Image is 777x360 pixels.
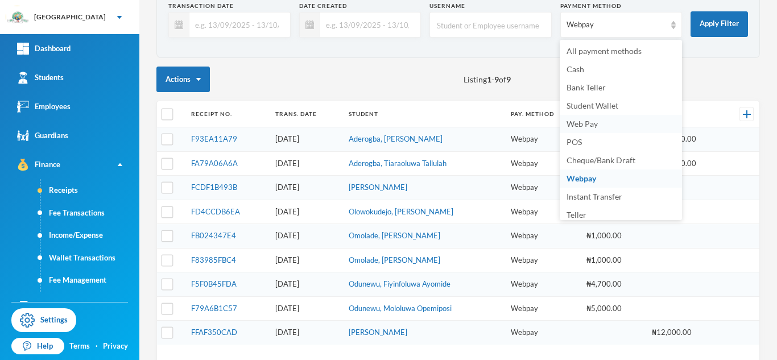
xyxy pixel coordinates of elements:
[505,296,581,321] td: Webpay
[581,272,646,297] td: ₦4,700.00
[191,279,237,288] a: F5F0B45FDA
[646,101,724,127] th: Paid Out
[17,159,60,171] div: Finance
[505,151,581,176] td: Webpay
[349,207,453,216] a: Olowokudejo, [PERSON_NAME]
[270,321,344,345] td: [DATE]
[349,255,440,264] a: Omolade, [PERSON_NAME]
[505,272,581,297] td: Webpay
[691,11,748,37] button: Apply Filter
[40,224,139,247] a: Income/Expense
[581,296,646,321] td: ₦5,000.00
[349,231,440,240] a: Omolade, [PERSON_NAME]
[191,255,236,264] a: F83985FBC4
[349,134,443,143] a: Aderogba, [PERSON_NAME]
[567,46,642,56] span: All payment methods
[464,73,511,85] span: Listing - of
[505,248,581,272] td: Webpay
[191,304,237,313] a: F79A6B1C57
[487,75,491,84] b: 1
[17,72,64,84] div: Students
[69,341,90,352] a: Terms
[567,192,622,201] span: Instant Transfer
[6,6,29,29] img: logo
[505,321,581,345] td: Webpay
[40,202,139,225] a: Fee Transactions
[168,2,291,10] div: Transaction Date
[743,110,751,118] img: +
[270,296,344,321] td: [DATE]
[581,224,646,249] td: ₦1,000.00
[567,155,635,165] span: Cheque/Bank Draft
[185,101,270,127] th: Receipt No.
[40,247,139,270] a: Wallet Transactions
[567,119,598,129] span: Web Pay
[567,64,584,74] span: Cash
[270,272,344,297] td: [DATE]
[156,67,210,92] button: Actions
[505,200,581,224] td: Webpay
[11,308,76,332] a: Settings
[17,300,63,312] div: Subjects
[11,338,64,355] a: Help
[429,2,552,10] div: Username
[191,183,237,192] a: FCDF1B493B
[191,159,238,168] a: FA79A06A6A
[17,43,71,55] div: Dashboard
[646,151,724,176] td: ₦250,000.00
[560,2,683,10] div: Payment Method
[567,101,618,110] span: Student Wallet
[505,101,581,127] th: Pay. Method
[103,341,128,352] a: Privacy
[191,207,240,216] a: FD4CCDB6EA
[40,179,139,202] a: Receipts
[506,75,511,84] b: 9
[494,75,499,84] b: 9
[270,127,344,152] td: [DATE]
[270,176,344,200] td: [DATE]
[349,279,451,288] a: Odunewu, Fiyinfoluwa Ayomide
[270,101,344,127] th: Trans. Date
[505,224,581,249] td: Webpay
[189,12,284,38] input: e.g. 13/09/2025 - 13/10/2025
[505,176,581,200] td: Webpay
[320,12,415,38] input: e.g. 13/09/2025 - 13/10/2025
[270,248,344,272] td: [DATE]
[270,200,344,224] td: [DATE]
[191,328,237,337] a: FFAF350CAD
[349,183,407,192] a: [PERSON_NAME]
[646,321,724,345] td: ₦12,000.00
[96,341,98,352] div: ·
[349,159,447,168] a: Aderogba, Tiaraoluwa Tallulah
[646,127,724,152] td: ₦500,000.00
[567,82,606,92] span: Bank Teller
[191,231,236,240] a: FB024347E4
[349,304,452,313] a: Odunewu, Mololuwa Opemiposi
[349,328,407,337] a: [PERSON_NAME]
[191,134,237,143] a: F93EA11A79
[299,2,421,10] div: Date Created
[40,269,139,292] a: Fee Management
[505,127,581,152] td: Webpay
[567,210,586,220] span: Teller
[567,173,596,183] span: Webpay
[567,19,666,31] div: Webpay
[17,130,68,142] div: Guardians
[17,101,71,113] div: Employees
[581,248,646,272] td: ₦1,000.00
[270,151,344,176] td: [DATE]
[567,137,582,147] span: POS
[34,12,106,22] div: [GEOGRAPHIC_DATA]
[343,101,505,127] th: Student
[270,224,344,249] td: [DATE]
[436,13,545,38] input: Student or Employee username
